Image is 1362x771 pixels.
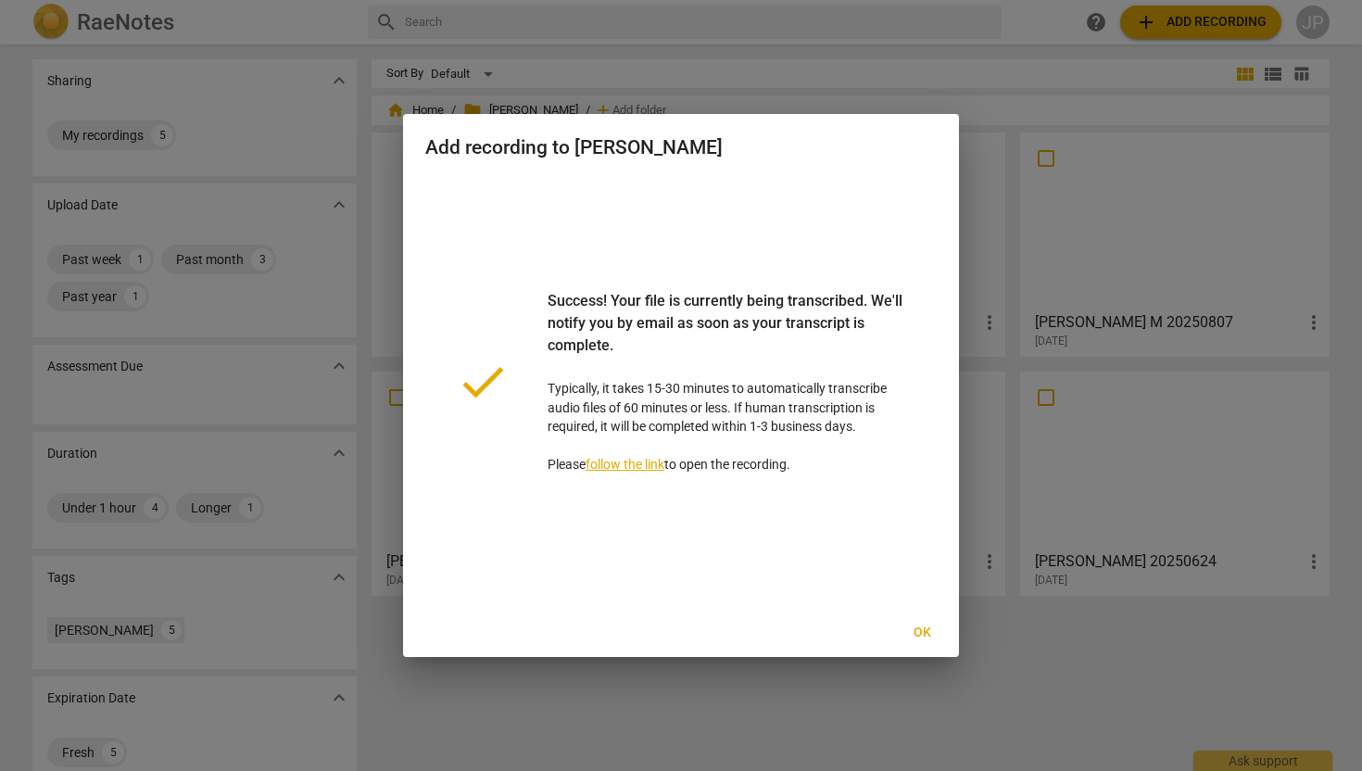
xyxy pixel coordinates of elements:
div: Success! Your file is currently being transcribed. We'll notify you by email as soon as your tran... [548,290,907,379]
h2: Add recording to [PERSON_NAME] [425,136,937,159]
button: Ok [892,616,952,650]
span: Ok [907,624,937,642]
p: Typically, it takes 15-30 minutes to automatically transcribe audio files of 60 minutes or less. ... [548,290,907,474]
a: follow the link [586,457,664,472]
span: done [455,354,511,410]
